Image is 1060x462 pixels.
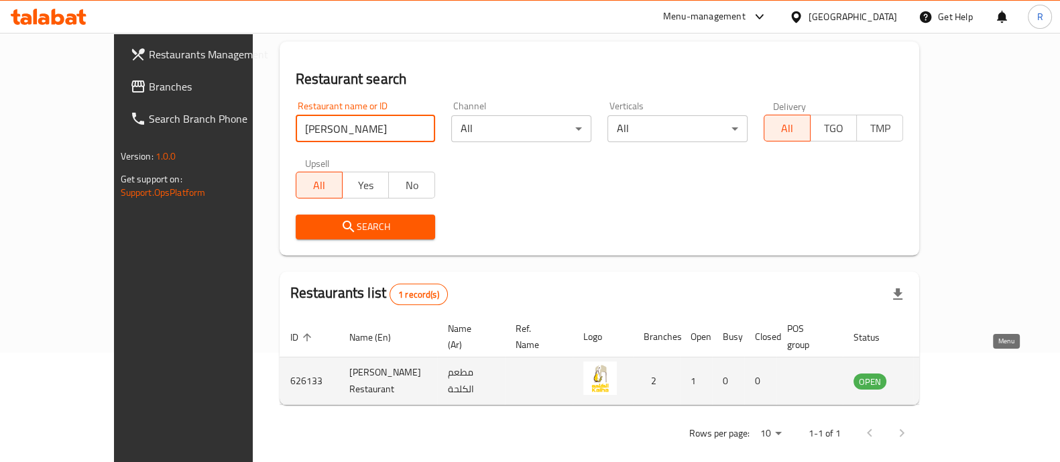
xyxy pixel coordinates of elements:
th: Busy [712,316,744,357]
span: All [770,119,805,138]
img: Al-Kalha Restaurant [583,361,617,395]
td: 0 [712,357,744,405]
div: Menu-management [663,9,746,25]
p: Rows per page: [689,425,749,442]
button: Yes [342,172,389,198]
span: Get support on: [121,170,182,188]
div: All [451,115,591,142]
td: [PERSON_NAME] Restaurant [339,357,437,405]
label: Delivery [773,101,807,111]
th: Logo [573,316,633,357]
a: Support.OpsPlatform [121,184,206,201]
label: Upsell [305,158,330,168]
button: TMP [856,115,903,141]
button: All [764,115,811,141]
a: Branches [119,70,291,103]
h2: Restaurants list [290,283,448,305]
th: Branches [633,316,680,357]
p: 1-1 of 1 [808,425,840,442]
input: Search for restaurant name or ID.. [296,115,436,142]
span: Version: [121,148,154,165]
td: 626133 [280,357,339,405]
span: OPEN [853,374,886,390]
td: مطعم الكلحة [437,357,505,405]
h2: Restaurant search [296,69,904,89]
span: POS group [787,321,827,353]
table: enhanced table [280,316,959,405]
span: Status [853,329,897,345]
td: 0 [744,357,776,405]
span: Yes [348,176,384,195]
span: Search Branch Phone [149,111,280,127]
th: Open [680,316,712,357]
span: Name (En) [349,329,408,345]
td: 2 [633,357,680,405]
a: Search Branch Phone [119,103,291,135]
a: Restaurants Management [119,38,291,70]
span: ID [290,329,316,345]
span: 1.0.0 [156,148,176,165]
span: Restaurants Management [149,46,280,62]
span: TGO [816,119,851,138]
span: Name (Ar) [448,321,489,353]
span: No [394,176,430,195]
button: No [388,172,435,198]
div: OPEN [853,373,886,390]
th: Closed [744,316,776,357]
span: TMP [862,119,898,138]
div: Rows per page: [754,424,786,444]
span: R [1037,9,1043,24]
div: Total records count [390,284,448,305]
div: [GEOGRAPHIC_DATA] [809,9,897,24]
button: Search [296,215,436,239]
div: Export file [882,278,914,310]
td: 1 [680,357,712,405]
span: All [302,176,337,195]
span: Search [306,219,425,235]
span: Branches [149,78,280,95]
button: All [296,172,343,198]
button: TGO [810,115,857,141]
th: Action [913,316,959,357]
span: Ref. Name [516,321,556,353]
span: 1 record(s) [390,288,447,301]
div: All [607,115,748,142]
